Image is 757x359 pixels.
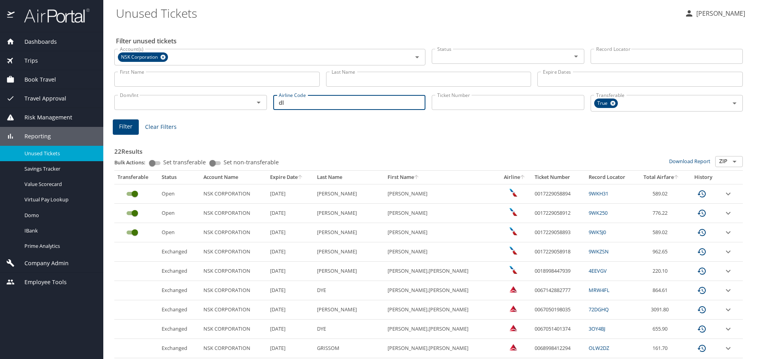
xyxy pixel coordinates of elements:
p: [PERSON_NAME] [694,9,745,18]
td: NSK CORPORATION [200,339,267,358]
img: airportal-logo.png [15,8,89,23]
span: Savings Tracker [24,165,94,173]
button: sort [674,175,679,180]
span: Virtual Pay Lookup [24,196,94,203]
td: 0067050198035 [531,300,585,320]
button: sort [414,175,420,180]
td: 864.61 [636,281,686,300]
th: Account Name [200,171,267,184]
span: True [594,99,612,108]
button: expand row [723,189,733,199]
td: NSK CORPORATION [200,184,267,203]
td: NSK CORPORATION [200,242,267,262]
button: expand row [723,286,733,295]
td: NSK CORPORATION [200,204,267,223]
td: GRISSOM [314,339,384,358]
a: OLW2DZ [589,344,609,352]
td: 0017229058912 [531,204,585,223]
td: [PERSON_NAME] [314,204,384,223]
th: First Name [384,171,498,184]
td: [DATE] [267,281,314,300]
td: [PERSON_NAME] [384,242,498,262]
td: 220.10 [636,262,686,281]
td: Exchanged [158,339,200,358]
a: 4EEVGV [589,267,607,274]
span: Value Scorecard [24,180,94,188]
span: Unused Tickets [24,150,94,157]
th: Record Locator [585,171,637,184]
img: Delta Airlines [509,305,517,312]
a: 9WKZSN [589,248,609,255]
a: MRW4FL [589,286,610,294]
td: [DATE] [267,204,314,223]
span: Domo [24,212,94,219]
td: Exchanged [158,281,200,300]
button: [PERSON_NAME] [681,6,748,20]
td: Open [158,204,200,223]
a: 3OY4BJ [589,325,605,332]
td: DYE [314,281,384,300]
td: [PERSON_NAME] [384,204,498,223]
span: Employee Tools [15,278,67,286]
td: [PERSON_NAME] [314,184,384,203]
td: 0068998412294 [531,339,585,358]
span: Set transferable [163,160,206,165]
span: Reporting [15,132,51,141]
span: Dashboards [15,37,57,46]
a: Download Report [669,158,710,165]
span: NSK Corporation [118,53,162,61]
span: Filter [119,122,132,132]
td: [DATE] [267,184,314,203]
button: Open [729,156,740,167]
td: [PERSON_NAME].[PERSON_NAME] [384,300,498,320]
a: 9WK250 [589,209,608,216]
td: [PERSON_NAME] [314,223,384,242]
td: [DATE] [267,223,314,242]
button: expand row [723,324,733,334]
button: expand row [723,208,733,218]
img: icon-airportal.png [7,8,15,23]
td: 655.90 [636,320,686,339]
p: Bulk Actions: [114,159,152,166]
button: Open [253,97,264,108]
td: DYE [314,320,384,339]
td: [DATE] [267,300,314,320]
span: Prime Analytics [24,242,94,250]
h2: Filter unused tickets [116,35,744,47]
h1: Unused Tickets [116,1,678,25]
button: Filter [113,119,139,135]
button: expand row [723,247,733,257]
img: American Airlines [509,247,517,255]
td: 962.65 [636,242,686,262]
td: 0017229058893 [531,223,585,242]
span: Risk Management [15,113,72,122]
th: Expire Date [267,171,314,184]
span: Company Admin [15,259,69,268]
td: 0067051401374 [531,320,585,339]
td: NSK CORPORATION [200,300,267,320]
div: Transferable [117,174,155,181]
td: [PERSON_NAME] [384,223,498,242]
td: Exchanged [158,242,200,262]
th: Status [158,171,200,184]
td: 0017229058918 [531,242,585,262]
td: NSK CORPORATION [200,281,267,300]
th: Total Airfare [636,171,686,184]
span: Set non-transferable [224,160,279,165]
div: True [594,99,618,108]
td: [PERSON_NAME].[PERSON_NAME] [384,320,498,339]
td: [PERSON_NAME] [384,184,498,203]
img: Delta Airlines [509,285,517,293]
button: Open [729,98,740,109]
button: expand row [723,266,733,276]
th: History [686,171,720,184]
td: [PERSON_NAME] [314,262,384,281]
button: expand row [723,344,733,353]
button: sort [298,175,303,180]
a: 72DGHQ [589,306,609,313]
span: Travel Approval [15,94,66,103]
td: [DATE] [267,339,314,358]
td: [DATE] [267,262,314,281]
th: Airline [498,171,531,184]
td: [DATE] [267,320,314,339]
